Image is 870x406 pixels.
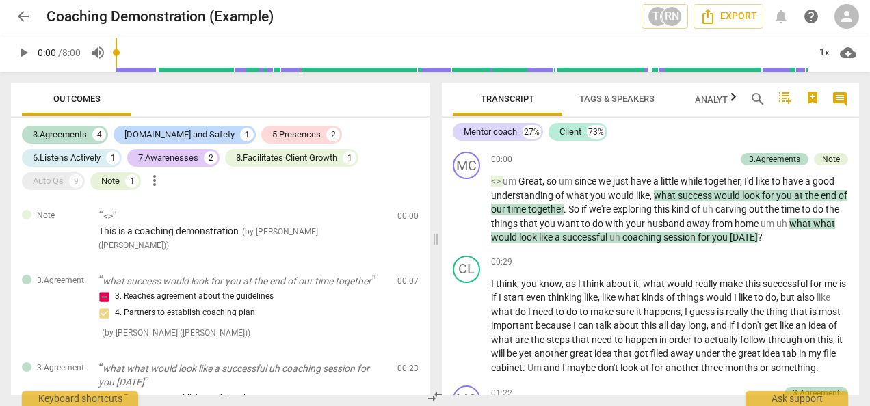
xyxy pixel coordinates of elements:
[694,334,704,345] span: to
[639,278,643,289] span: ,
[491,256,512,268] span: 00:29
[481,94,534,104] span: Transcript
[633,278,639,289] span: it
[644,306,681,317] span: happens
[765,204,781,215] span: the
[589,204,613,215] span: we're
[518,176,542,187] span: Great
[763,278,810,289] span: successful
[581,204,589,215] span: if
[598,176,613,187] span: we
[808,348,823,359] span: my
[37,362,84,374] span: 3.Agreement
[397,211,419,222] span: 00:00
[453,152,480,179] div: Change speaker
[762,190,776,201] span: for
[750,91,766,107] span: search
[491,278,496,289] span: I
[839,278,846,289] span: is
[579,306,590,317] span: to
[555,190,566,201] span: of
[106,151,120,165] div: 1
[491,204,507,215] span: our
[618,292,642,303] span: what
[491,292,499,303] span: if
[33,128,87,141] div: 3.Agreements
[572,334,592,345] span: that
[672,204,691,215] span: kind
[828,320,837,331] span: of
[717,306,726,317] span: is
[507,348,519,359] span: be
[715,204,749,215] span: carving
[826,204,839,215] span: the
[491,218,520,229] span: things
[641,320,659,331] span: this
[38,47,56,58] span: 0:00
[11,40,36,65] button: Play
[15,8,31,25] span: arrow_back
[598,362,620,373] span: don't
[654,190,678,201] span: what
[562,232,609,243] span: successful
[696,348,722,359] span: under
[789,218,813,229] span: what
[768,334,804,345] span: through
[555,306,566,317] span: to
[542,176,546,187] span: ,
[146,172,163,189] span: more_vert
[608,190,636,201] span: would
[33,174,64,188] div: Auto Qs
[695,278,720,289] span: really
[794,190,805,201] span: at
[740,334,768,345] span: follow
[636,190,650,201] span: like
[839,8,855,25] span: person
[566,190,590,201] span: what
[544,362,562,373] span: and
[704,334,740,345] span: actually
[626,218,647,229] span: your
[592,334,614,345] span: need
[204,151,217,165] div: 2
[519,232,539,243] span: look
[590,306,616,317] span: make
[802,204,813,215] span: to
[749,153,800,165] div: 3.Agreements
[729,320,737,331] span: if
[745,278,763,289] span: this
[689,306,717,317] span: guess
[491,348,507,359] span: will
[491,306,515,317] span: what
[15,44,31,61] span: play_arrow
[648,6,668,27] div: T(
[540,218,557,229] span: you
[272,128,321,141] div: 5.Presences
[712,232,730,243] span: you
[496,278,517,289] span: think
[685,306,689,317] span: I
[813,176,834,187] span: good
[810,278,824,289] span: for
[515,306,528,317] span: do
[568,204,581,215] span: So
[616,306,636,317] span: sure
[453,256,480,283] div: Change speaker
[766,306,790,317] span: thing
[654,204,672,215] span: this
[47,8,274,25] h2: Coaching Demonstration (Example)
[756,176,772,187] span: like
[528,204,564,215] span: together
[98,226,239,236] span: This is a coaching demonstration
[536,320,573,331] span: because
[681,306,685,317] span: ,
[734,292,739,303] span: I
[92,128,106,141] div: 4
[782,348,799,359] span: tab
[701,362,725,373] span: three
[763,348,782,359] span: idea
[813,218,835,229] span: what
[669,334,694,345] span: order
[790,306,810,317] span: that
[803,8,819,25] span: help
